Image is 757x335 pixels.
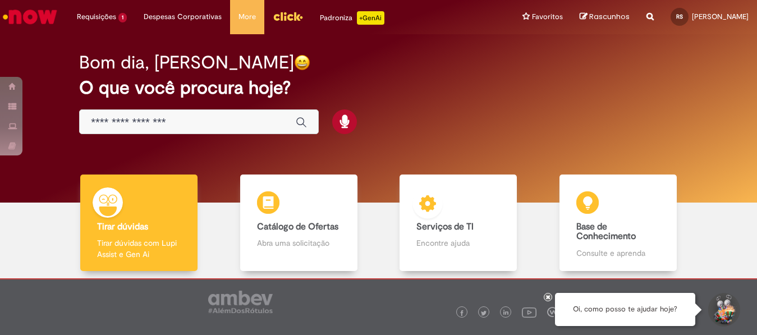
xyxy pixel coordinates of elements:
[538,175,698,272] a: Base de Conhecimento Consulte e aprenda
[416,221,474,232] b: Serviços de TI
[416,237,500,249] p: Encontre ajuda
[79,53,294,72] h2: Bom dia, [PERSON_NAME]
[238,11,256,22] span: More
[357,11,384,25] p: +GenAi
[481,310,487,316] img: logo_footer_twitter.png
[118,13,127,22] span: 1
[459,310,465,316] img: logo_footer_facebook.png
[379,175,539,272] a: Serviços de TI Encontre ajuda
[144,11,222,22] span: Despesas Corporativas
[589,11,630,22] span: Rascunhos
[257,221,338,232] b: Catálogo de Ofertas
[208,291,273,313] img: logo_footer_ambev_rotulo_gray.png
[555,293,695,326] div: Oi, como posso te ajudar hoje?
[580,12,630,22] a: Rascunhos
[273,8,303,25] img: click_logo_yellow_360x200.png
[576,247,660,259] p: Consulte e aprenda
[676,13,683,20] span: RS
[79,78,678,98] h2: O que você procura hoje?
[97,221,148,232] b: Tirar dúvidas
[320,11,384,25] div: Padroniza
[503,310,509,316] img: logo_footer_linkedin.png
[1,6,59,28] img: ServiceNow
[706,293,740,327] button: Iniciar Conversa de Suporte
[219,175,379,272] a: Catálogo de Ofertas Abra uma solicitação
[59,175,219,272] a: Tirar dúvidas Tirar dúvidas com Lupi Assist e Gen Ai
[547,307,557,317] img: logo_footer_workplace.png
[532,11,563,22] span: Favoritos
[257,237,341,249] p: Abra uma solicitação
[576,221,636,242] b: Base de Conhecimento
[522,305,536,319] img: logo_footer_youtube.png
[294,54,310,71] img: happy-face.png
[692,12,749,21] span: [PERSON_NAME]
[97,237,181,260] p: Tirar dúvidas com Lupi Assist e Gen Ai
[77,11,116,22] span: Requisições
